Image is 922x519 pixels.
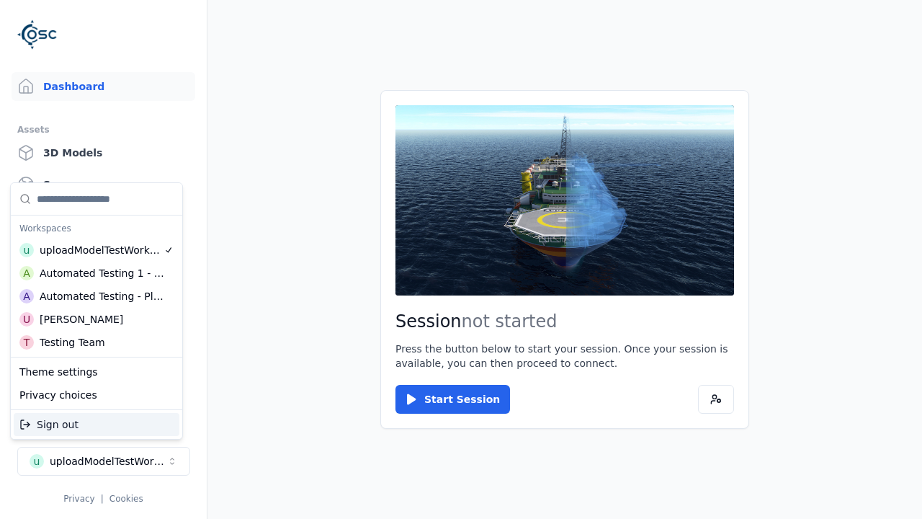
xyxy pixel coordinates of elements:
div: Suggestions [11,358,182,409]
div: Automated Testing - Playwright [40,289,164,303]
div: Suggestions [11,183,182,357]
div: Theme settings [14,360,179,383]
div: u [19,243,34,257]
div: [PERSON_NAME] [40,312,123,327]
div: T [19,335,34,350]
div: Suggestions [11,410,182,439]
div: U [19,312,34,327]
div: A [19,266,34,280]
div: A [19,289,34,303]
div: Sign out [14,413,179,436]
div: Privacy choices [14,383,179,407]
div: Automated Testing 1 - Playwright [40,266,165,280]
div: uploadModelTestWorkspace [40,243,164,257]
div: Testing Team [40,335,105,350]
div: Workspaces [14,218,179,239]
